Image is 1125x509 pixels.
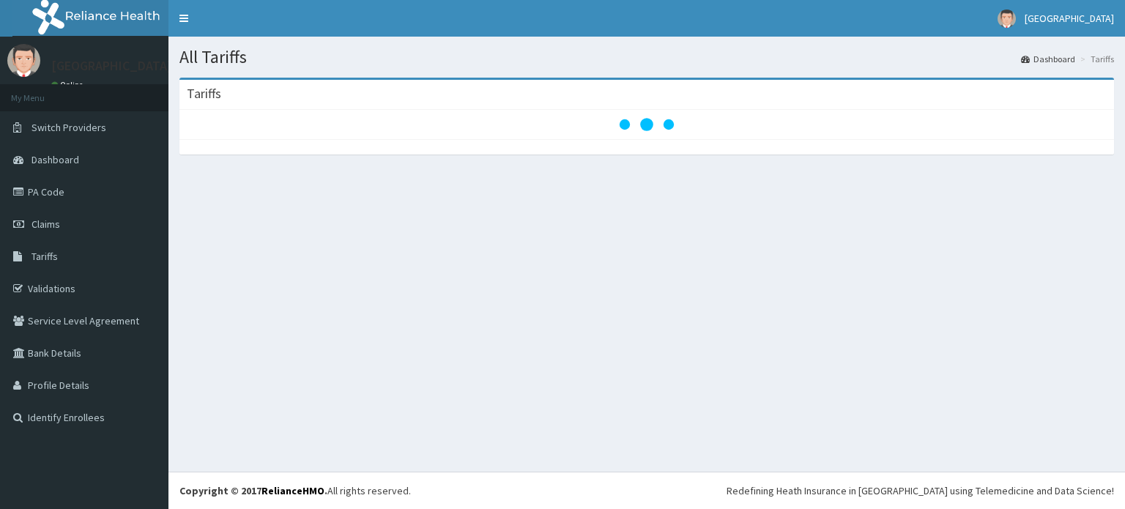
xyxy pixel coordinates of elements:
[31,250,58,263] span: Tariffs
[51,59,172,73] p: [GEOGRAPHIC_DATA]
[7,44,40,77] img: User Image
[998,10,1016,28] img: User Image
[51,80,86,90] a: Online
[31,153,79,166] span: Dashboard
[1021,53,1075,65] a: Dashboard
[1077,53,1114,65] li: Tariffs
[179,484,327,497] strong: Copyright © 2017 .
[261,484,324,497] a: RelianceHMO
[727,483,1114,498] div: Redefining Heath Insurance in [GEOGRAPHIC_DATA] using Telemedicine and Data Science!
[31,218,60,231] span: Claims
[168,472,1125,509] footer: All rights reserved.
[1025,12,1114,25] span: [GEOGRAPHIC_DATA]
[31,121,106,134] span: Switch Providers
[187,87,221,100] h3: Tariffs
[617,95,676,154] svg: audio-loading
[179,48,1114,67] h1: All Tariffs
